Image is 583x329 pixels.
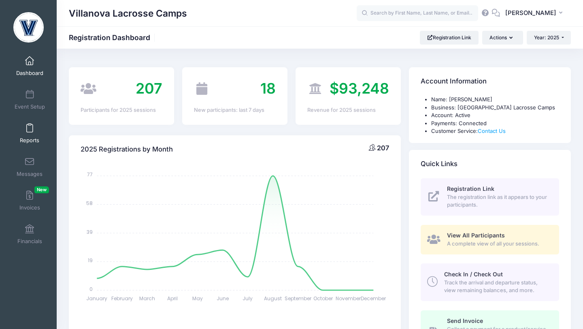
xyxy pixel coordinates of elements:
[500,4,571,23] button: [PERSON_NAME]
[431,120,559,128] li: Payments: Connected
[34,186,49,193] span: New
[11,119,49,147] a: Reports
[444,279,550,295] span: Track the arrival and departure status, view remaining balances, and more.
[478,128,506,134] a: Contact Us
[11,52,49,80] a: Dashboard
[167,295,178,302] tspan: April
[11,85,49,114] a: Event Setup
[19,204,40,211] span: Invoices
[243,295,253,302] tspan: July
[90,285,93,292] tspan: 0
[87,200,93,207] tspan: 58
[377,144,389,152] span: 207
[444,271,503,278] span: Check In / Check Out
[81,138,173,161] h4: 2025 Registrations by Month
[260,79,276,97] span: 18
[447,185,494,192] span: Registration Link
[313,295,333,302] tspan: October
[11,153,49,181] a: Messages
[361,295,387,302] tspan: December
[11,186,49,215] a: InvoicesNew
[336,295,361,302] tspan: November
[17,171,43,177] span: Messages
[11,220,49,248] a: Financials
[88,257,93,264] tspan: 19
[447,232,505,239] span: View All Participants
[69,4,187,23] h1: Villanova Lacrosse Camps
[17,238,42,245] span: Financials
[264,295,282,302] tspan: August
[431,96,559,104] li: Name: [PERSON_NAME]
[136,79,162,97] span: 207
[81,106,162,114] div: Participants for 2025 sessions
[285,295,312,302] tspan: September
[431,127,559,135] li: Customer Service:
[87,228,93,235] tspan: 39
[87,295,108,302] tspan: January
[20,137,39,144] span: Reports
[482,31,523,45] button: Actions
[447,317,483,324] span: Send Invoice
[527,31,571,45] button: Year: 2025
[307,106,389,114] div: Revenue for 2025 sessions
[16,70,43,77] span: Dashboard
[15,103,45,110] span: Event Setup
[534,34,559,41] span: Year: 2025
[447,240,550,248] span: A complete view of all your sessions.
[421,178,559,216] a: Registration Link The registration link as it appears to your participants.
[69,33,157,42] h1: Registration Dashboard
[447,193,550,209] span: The registration link as it appears to your participants.
[330,79,389,97] span: $93,248
[421,70,487,93] h4: Account Information
[87,171,93,178] tspan: 77
[192,295,203,302] tspan: May
[357,5,478,21] input: Search by First Name, Last Name, or Email...
[217,295,229,302] tspan: June
[431,104,559,112] li: Business: [GEOGRAPHIC_DATA] Lacrosse Camps
[111,295,133,302] tspan: February
[431,111,559,120] li: Account: Active
[505,9,556,17] span: [PERSON_NAME]
[421,225,559,254] a: View All Participants A complete view of all your sessions.
[421,263,559,301] a: Check In / Check Out Track the arrival and departure status, view remaining balances, and more.
[194,106,276,114] div: New participants: last 7 days
[420,31,479,45] a: Registration Link
[421,152,457,175] h4: Quick Links
[13,12,44,43] img: Villanova Lacrosse Camps
[139,295,155,302] tspan: March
